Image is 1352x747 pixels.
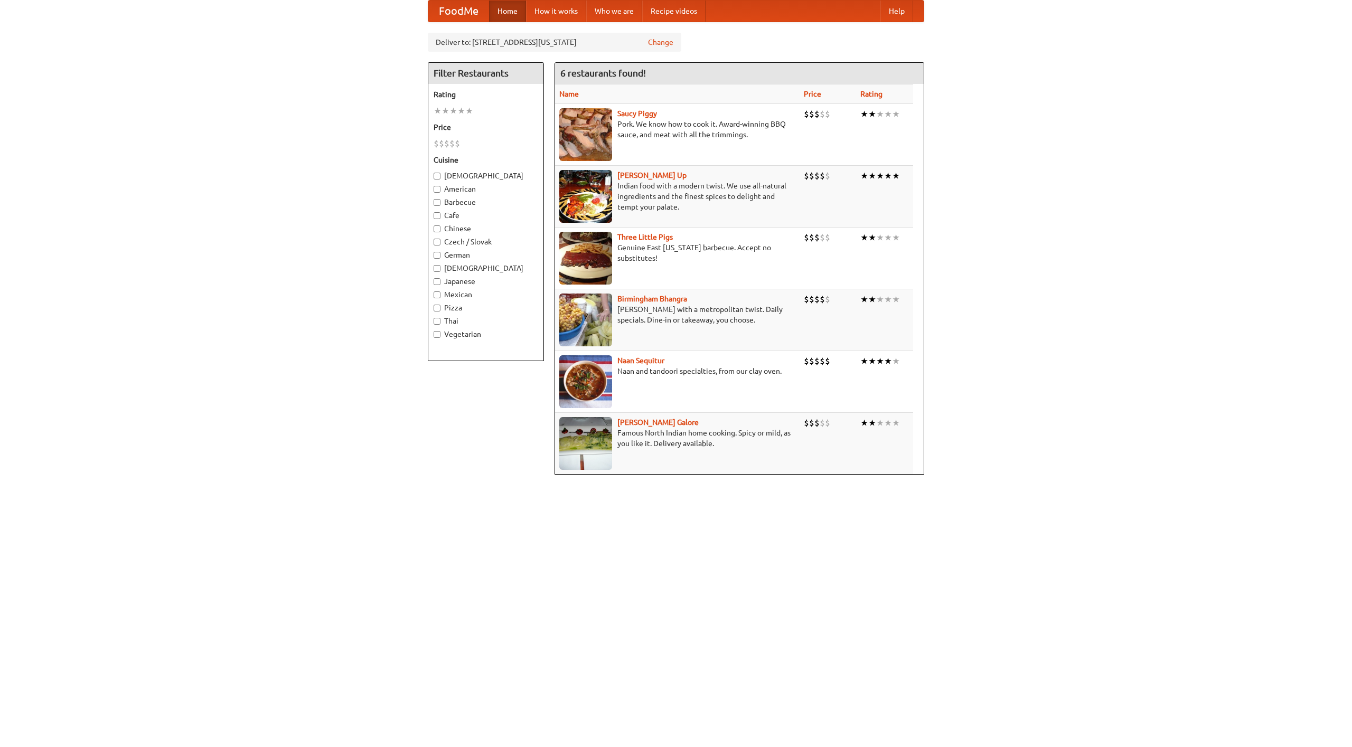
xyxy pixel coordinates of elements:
[434,122,538,133] h5: Price
[814,417,820,429] li: $
[868,294,876,305] li: ★
[617,356,664,365] a: Naan Sequitur
[648,37,673,48] a: Change
[809,417,814,429] li: $
[586,1,642,22] a: Who we are
[559,294,612,346] img: bhangra.jpg
[434,318,440,325] input: Thai
[489,1,526,22] a: Home
[876,232,884,243] li: ★
[860,108,868,120] li: ★
[884,355,892,367] li: ★
[442,105,449,117] li: ★
[559,304,795,325] p: [PERSON_NAME] with a metropolitan twist. Daily specials. Dine-in or takeaway, you choose.
[559,366,795,376] p: Naan and tandoori specialties, from our clay oven.
[434,289,538,300] label: Mexican
[434,212,440,219] input: Cafe
[825,232,830,243] li: $
[809,355,814,367] li: $
[428,63,543,84] h4: Filter Restaurants
[820,417,825,429] li: $
[868,355,876,367] li: ★
[892,170,900,182] li: ★
[617,171,687,179] a: [PERSON_NAME] Up
[559,232,612,285] img: littlepigs.jpg
[809,108,814,120] li: $
[825,108,830,120] li: $
[804,355,809,367] li: $
[860,355,868,367] li: ★
[884,170,892,182] li: ★
[560,68,646,78] ng-pluralize: 6 restaurants found!
[434,186,440,193] input: American
[434,199,440,206] input: Barbecue
[434,316,538,326] label: Thai
[559,181,795,212] p: Indian food with a modern twist. We use all-natural ingredients and the finest spices to delight ...
[559,417,612,470] img: currygalore.jpg
[868,170,876,182] li: ★
[434,265,440,272] input: [DEMOGRAPHIC_DATA]
[434,105,442,117] li: ★
[804,90,821,98] a: Price
[434,291,440,298] input: Mexican
[820,108,825,120] li: $
[860,232,868,243] li: ★
[820,232,825,243] li: $
[825,170,830,182] li: $
[617,233,673,241] a: Three Little Pigs
[876,294,884,305] li: ★
[884,108,892,120] li: ★
[876,170,884,182] li: ★
[428,1,489,22] a: FoodMe
[434,305,440,311] input: Pizza
[892,294,900,305] li: ★
[434,171,538,181] label: [DEMOGRAPHIC_DATA]
[884,232,892,243] li: ★
[876,355,884,367] li: ★
[526,1,586,22] a: How it works
[892,355,900,367] li: ★
[804,417,809,429] li: $
[449,105,457,117] li: ★
[820,355,825,367] li: $
[434,138,439,149] li: $
[884,417,892,429] li: ★
[892,232,900,243] li: ★
[434,239,440,245] input: Czech / Slovak
[559,428,795,449] p: Famous North Indian home cooking. Spicy or mild, as you like it. Delivery available.
[809,294,814,305] li: $
[559,355,612,408] img: naansequitur.jpg
[814,355,820,367] li: $
[434,278,440,285] input: Japanese
[434,210,538,221] label: Cafe
[814,232,820,243] li: $
[617,295,687,303] a: Birmingham Bhangra
[860,294,868,305] li: ★
[434,237,538,247] label: Czech / Slovak
[892,417,900,429] li: ★
[559,242,795,263] p: Genuine East [US_STATE] barbecue. Accept no substitutes!
[434,252,440,259] input: German
[434,89,538,100] h5: Rating
[809,232,814,243] li: $
[455,138,460,149] li: $
[868,232,876,243] li: ★
[617,418,699,427] a: [PERSON_NAME] Galore
[868,417,876,429] li: ★
[559,119,795,140] p: Pork. We know how to cook it. Award-winning BBQ sauce, and meat with all the trimmings.
[559,90,579,98] a: Name
[449,138,455,149] li: $
[434,302,538,313] label: Pizza
[434,276,538,287] label: Japanese
[434,250,538,260] label: German
[804,232,809,243] li: $
[439,138,444,149] li: $
[434,329,538,339] label: Vegetarian
[434,197,538,207] label: Barbecue
[559,108,612,161] img: saucy.jpg
[434,184,538,194] label: American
